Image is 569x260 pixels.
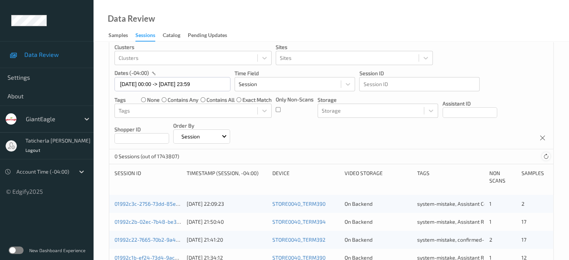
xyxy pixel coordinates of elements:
[114,96,126,104] p: Tags
[272,169,339,184] div: Device
[521,236,526,243] span: 17
[489,201,492,207] span: 1
[188,31,227,41] div: Pending Updates
[521,218,526,225] span: 17
[108,15,155,22] div: Data Review
[417,201,545,207] span: system-mistake, Assistant Confirmed, Unusual activity
[135,30,163,42] a: Sessions
[168,96,198,104] label: contains any
[114,43,272,51] p: Clusters
[108,30,135,41] a: Samples
[521,169,548,184] div: Samples
[179,133,202,140] p: Session
[207,96,235,104] label: contains all
[163,31,180,41] div: Catalog
[489,218,492,225] span: 1
[318,96,438,104] p: Storage
[147,96,160,104] label: none
[187,200,267,208] div: [DATE] 22:09:23
[417,218,542,225] span: system-mistake, Assistant Rejected, Unusual activity
[135,31,155,42] div: Sessions
[108,31,128,41] div: Samples
[114,153,179,160] p: 0 Sessions (out of 1743807)
[489,236,492,243] span: 2
[187,218,267,226] div: [DATE] 21:50:40
[114,169,181,184] div: Session ID
[114,201,213,207] a: 01992c3c-2756-73dd-85e1-fba29f0f0deb
[272,236,325,243] a: STORE0040_TERM392
[114,69,149,77] p: dates (-04:00)
[187,236,267,244] div: [DATE] 21:41:20
[359,70,480,77] p: Session ID
[345,169,412,184] div: Video Storage
[417,169,484,184] div: Tags
[489,169,516,184] div: Non Scans
[188,30,235,41] a: Pending Updates
[114,218,217,225] a: 01992c2b-02ec-7b48-be3e-9cc9405c3d8a
[272,201,325,207] a: STORE0040_TERM390
[345,236,412,244] div: On Backend
[114,126,169,133] p: Shopper ID
[242,96,272,104] label: exact match
[345,200,412,208] div: On Backend
[163,30,188,41] a: Catalog
[276,43,433,51] p: Sites
[235,70,355,77] p: Time Field
[443,100,497,107] p: Assistant ID
[114,236,217,243] a: 01992c22-7665-70b2-9a48-68651eade678
[521,201,524,207] span: 2
[187,169,267,184] div: Timestamp (Session, -04:00)
[173,122,230,129] p: Order By
[345,218,412,226] div: On Backend
[276,96,313,103] p: Only Non-Scans
[272,218,326,225] a: STORE0040_TERM394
